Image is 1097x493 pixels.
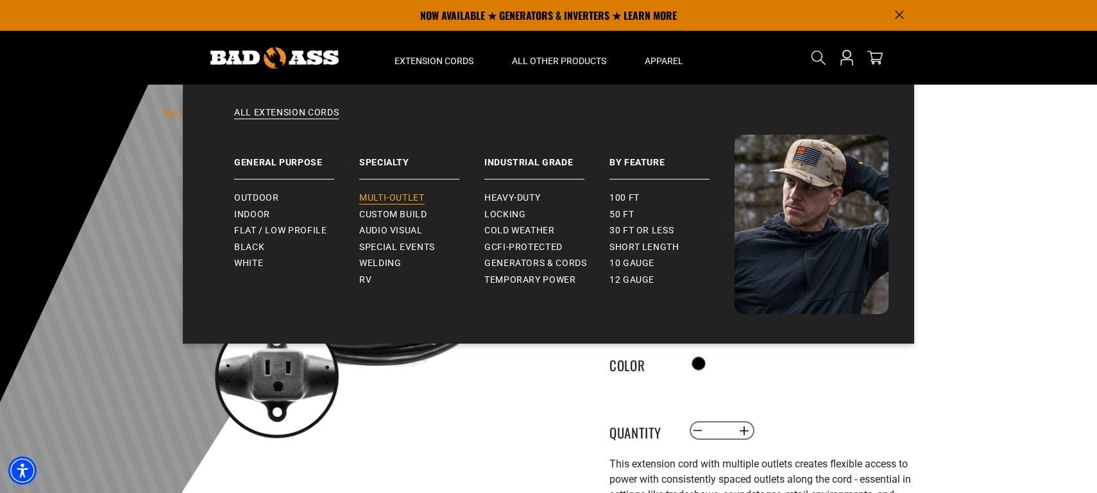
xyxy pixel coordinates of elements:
span: GCFI-Protected [484,242,563,253]
span: 100 ft [609,192,640,204]
a: Locking [484,206,609,223]
nav: breadcrumbs [164,104,468,119]
span: White [234,258,263,269]
a: General Purpose [234,135,359,180]
span: Extension Cords [395,55,473,67]
a: Black [234,239,359,256]
span: Custom Build [359,209,427,221]
span: RV [359,274,371,286]
a: By Feature [609,135,735,180]
a: 30 ft or less [609,222,735,239]
a: Welding [359,255,484,272]
a: 10 gauge [609,255,735,272]
img: Bad Ass Extension Cords [210,47,339,69]
a: Bad Ass Extension Cords [164,108,250,117]
span: Outdoor [234,192,278,204]
span: 50 ft [609,209,634,221]
legend: Color [609,355,674,372]
span: Welding [359,258,401,269]
a: Custom Build [359,206,484,223]
div: Accessibility Menu [8,456,37,485]
summary: All Other Products [493,31,625,85]
span: Heavy-Duty [484,192,540,204]
a: Special Events [359,239,484,256]
a: Heavy-Duty [484,190,609,206]
a: Flat / Low Profile [234,222,359,239]
span: Flat / Low Profile [234,225,327,237]
img: Bad Ass Extension Cords [735,135,889,314]
a: GCFI-Protected [484,239,609,256]
a: 50 ft [609,206,735,223]
span: 12 gauge [609,274,654,286]
a: Generators & Cords [484,255,609,272]
a: cart [865,50,885,65]
summary: Search [808,47,829,68]
summary: Extension Cords [375,31,493,85]
span: 30 ft or less [609,225,674,237]
a: Temporary Power [484,272,609,288]
span: Indoor [234,209,270,221]
span: All Other Products [512,55,606,67]
span: Generators & Cords [484,258,587,269]
span: Multi-Outlet [359,192,425,204]
a: All Extension Cords [208,106,889,135]
span: Cold Weather [484,225,555,237]
label: Quantity [609,422,674,439]
span: Short Length [609,242,679,253]
span: Temporary Power [484,274,576,286]
a: Cold Weather [484,222,609,239]
a: Indoor [234,206,359,223]
a: Outdoor [234,190,359,206]
a: Short Length [609,239,735,256]
a: 12 gauge [609,272,735,288]
a: Specialty [359,135,484,180]
a: White [234,255,359,272]
a: Industrial Grade [484,135,609,180]
summary: Apparel [625,31,702,85]
span: Locking [484,209,525,221]
a: RV [359,272,484,288]
a: Open this option [837,31,857,85]
span: Special Events [359,242,435,253]
a: Audio Visual [359,222,484,239]
span: Black [234,242,264,253]
span: Audio Visual [359,225,423,237]
span: Apparel [645,55,683,67]
span: 10 gauge [609,258,654,269]
a: 100 ft [609,190,735,206]
a: Multi-Outlet [359,190,484,206]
